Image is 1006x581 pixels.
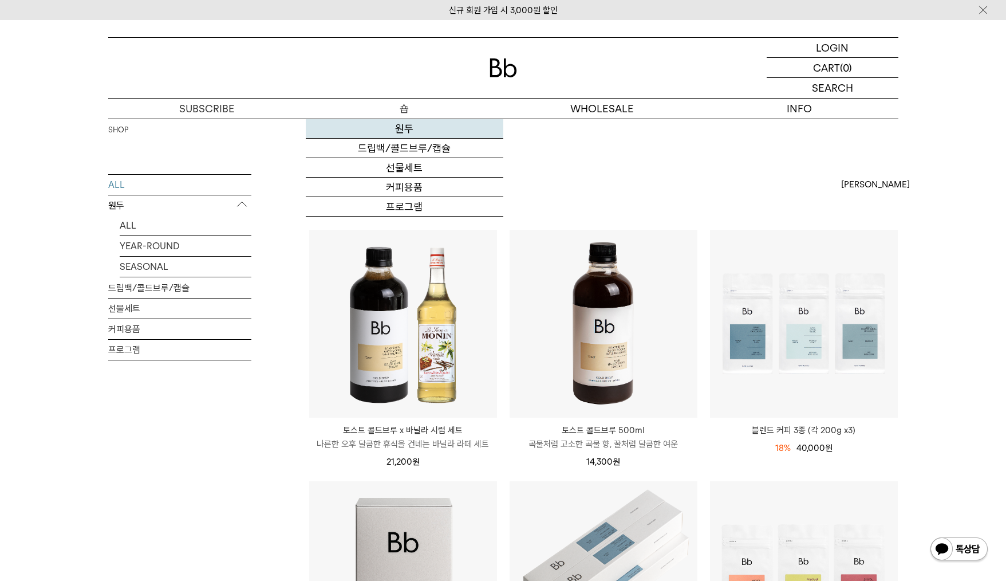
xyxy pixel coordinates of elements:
a: SHOP [108,124,128,136]
a: SUBSCRIBE [108,99,306,119]
a: 토스트 콜드브루 x 바닐라 시럽 세트 나른한 오후 달콤한 휴식을 건네는 바닐라 라떼 세트 [309,423,497,451]
img: 토스트 콜드브루 500ml [510,230,697,418]
span: 40,000 [796,443,833,453]
img: 블렌드 커피 3종 (각 200g x3) [710,230,898,418]
div: 18% [775,441,791,455]
a: YEAR-ROUND [120,236,251,256]
a: 신규 회원 가입 시 3,000원 할인 [449,5,558,15]
a: 드립백/콜드브루/캡슐 [108,278,251,298]
a: 숍 [306,99,503,119]
a: ALL [120,215,251,235]
span: 21,200 [386,457,420,467]
p: SEARCH [812,78,853,98]
a: 커피용품 [108,319,251,339]
a: LOGIN [767,38,898,58]
p: LOGIN [816,38,849,57]
img: 토스트 콜드브루 x 바닐라 시럽 세트 [309,230,497,418]
a: CART (0) [767,58,898,78]
p: (0) [840,58,852,77]
p: 토스트 콜드브루 500ml [510,423,697,437]
p: 곡물처럼 고소한 곡물 향, 꿀처럼 달콤한 여운 [510,437,697,451]
a: SEASONAL [120,257,251,277]
span: [PERSON_NAME] [841,178,910,191]
img: 로고 [490,58,517,77]
a: 커피용품 [306,178,503,197]
a: 선물세트 [108,299,251,319]
p: CART [813,58,840,77]
p: 원두 [108,195,251,216]
span: 원 [613,457,620,467]
p: 토스트 콜드브루 x 바닐라 시럽 세트 [309,423,497,437]
a: ALL [108,175,251,195]
a: 선물세트 [306,158,503,178]
span: 원 [825,443,833,453]
a: 프로그램 [306,197,503,217]
a: 드립백/콜드브루/캡슐 [306,139,503,158]
a: 토스트 콜드브루 500ml 곡물처럼 고소한 곡물 향, 꿀처럼 달콤한 여운 [510,423,697,451]
a: 프로그램 [108,340,251,360]
a: 원두 [306,119,503,139]
span: 14,300 [586,457,620,467]
img: 카카오톡 채널 1:1 채팅 버튼 [929,536,989,564]
span: 원 [412,457,420,467]
p: 나른한 오후 달콤한 휴식을 건네는 바닐라 라떼 세트 [309,437,497,451]
a: 블렌드 커피 3종 (각 200g x3) [710,423,898,437]
p: WHOLESALE [503,99,701,119]
p: INFO [701,99,898,119]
